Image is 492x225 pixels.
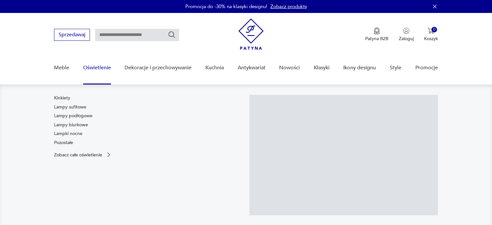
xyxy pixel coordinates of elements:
[54,153,102,157] p: Zobacz całe oświetlenie
[424,28,438,42] button: 0Koszyk
[365,28,388,42] a: Ikona medaluPatyna B2B
[54,95,70,101] a: Kinkiety
[54,140,73,146] a: Pozostałe
[424,36,438,42] p: Koszyk
[432,27,437,32] div: 0
[54,113,93,119] a: Lampy podłogowe
[403,28,410,34] img: Ikonka użytkownika
[365,36,388,42] p: Patyna B2B
[54,55,69,80] a: Meble
[415,55,438,80] a: Promocje
[428,28,434,34] img: Ikona koszyka
[365,28,388,42] button: Patyna B2B
[205,55,224,80] a: Kuchnia
[54,122,88,128] a: Lampy biurkowe
[238,55,266,80] a: Antykwariat
[54,33,90,38] a: Sprzedawaj
[168,31,176,39] button: Szukaj
[279,55,300,80] a: Nowości
[83,55,111,80] a: Oświetlenie
[374,28,380,35] img: Ikona medalu
[54,130,82,137] a: Lampki nocne
[399,36,414,42] p: Zaloguj
[390,55,401,80] a: Style
[125,55,191,80] a: Dekoracje i przechowywanie
[314,55,330,80] a: Klasyki
[54,152,112,158] a: Zobacz całe oświetlenie
[54,29,90,41] button: Sprzedawaj
[399,28,414,42] button: Zaloguj
[238,18,264,50] img: Patyna - sklep z meblami i dekoracjami vintage
[343,55,376,80] a: Ikony designu
[270,3,307,10] a: Zobacz produkty
[54,104,86,110] a: Lampy sufitowe
[185,3,267,10] p: Promocja do -30% na klasyki designu!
